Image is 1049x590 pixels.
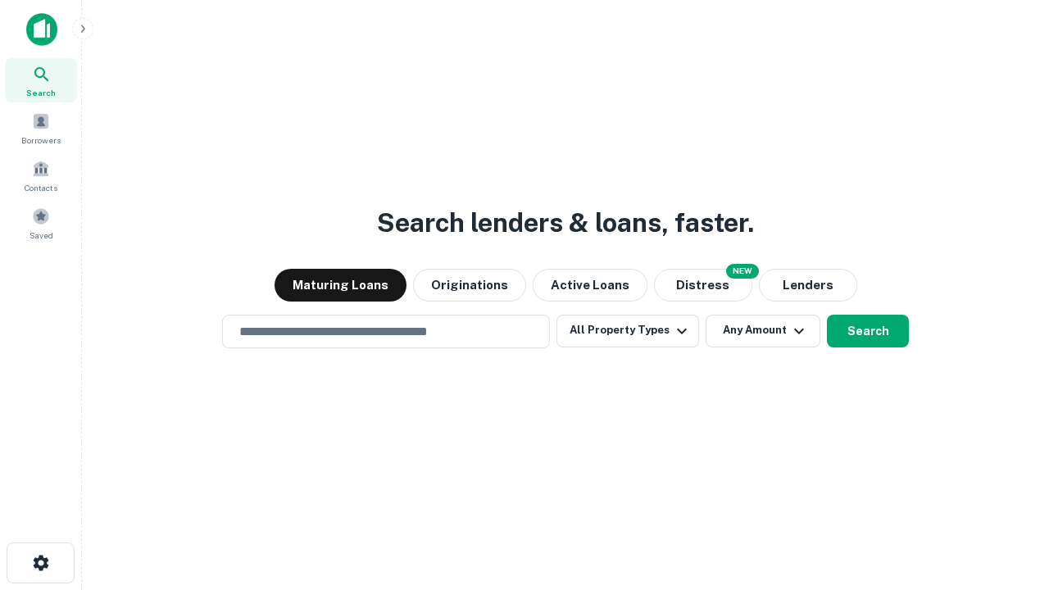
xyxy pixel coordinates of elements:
img: capitalize-icon.png [26,13,57,46]
button: Search distressed loans with lien and other non-mortgage details. [654,269,752,302]
button: Originations [413,269,526,302]
h3: Search lenders & loans, faster. [377,203,754,243]
a: Borrowers [5,106,77,150]
iframe: Chat Widget [967,459,1049,538]
a: Saved [5,201,77,245]
span: Contacts [25,181,57,194]
span: Search [26,86,56,99]
button: Maturing Loans [275,269,406,302]
button: Lenders [759,269,857,302]
a: Contacts [5,153,77,197]
button: Active Loans [533,269,647,302]
button: All Property Types [556,315,699,347]
div: NEW [726,264,759,279]
button: Any Amount [706,315,820,347]
span: Borrowers [21,134,61,147]
span: Saved [30,229,53,242]
button: Search [827,315,909,347]
a: Search [5,58,77,102]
